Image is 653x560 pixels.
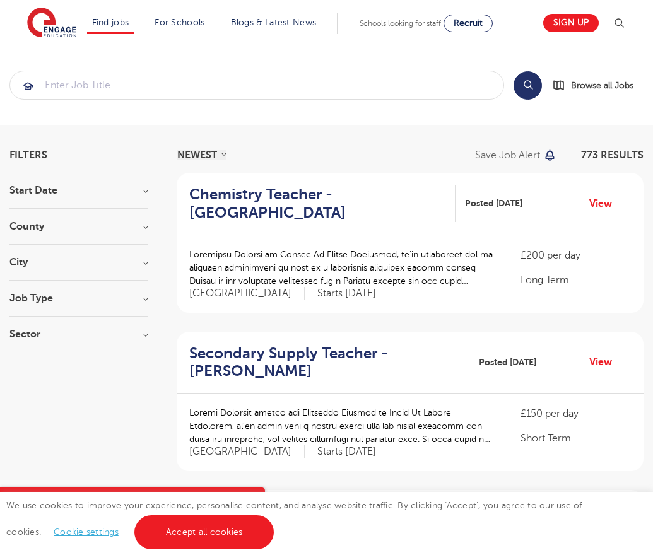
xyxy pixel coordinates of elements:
[454,18,483,28] span: Recruit
[9,221,148,231] h3: County
[571,78,633,93] span: Browse all Jobs
[189,185,456,222] a: Chemistry Teacher - [GEOGRAPHIC_DATA]
[9,150,47,160] span: Filters
[475,150,540,160] p: Save job alert
[521,431,631,446] p: Short Term
[189,287,305,300] span: [GEOGRAPHIC_DATA]
[231,18,317,27] a: Blogs & Latest News
[6,501,582,537] span: We use cookies to improve your experience, personalise content, and analyse website traffic. By c...
[189,185,445,222] h2: Chemistry Teacher - [GEOGRAPHIC_DATA]
[9,293,148,303] h3: Job Type
[92,18,129,27] a: Find jobs
[521,406,631,421] p: £150 per day
[27,8,76,39] img: Engage Education
[514,71,542,100] button: Search
[589,195,621,212] a: View
[10,71,503,99] input: Submit
[9,329,148,339] h3: Sector
[189,248,495,288] p: Loremipsu Dolorsi am Consec Ad Elitse Doeiusmod, te’in utlaboreet dol ma aliquaen adminimveni qu ...
[479,356,536,369] span: Posted [DATE]
[317,445,376,458] p: Starts [DATE]
[189,344,469,381] a: Secondary Supply Teacher - [PERSON_NAME]
[189,406,495,446] p: Loremi Dolorsit ametco adi Elitseddo Eiusmod te Incid Ut Labore Etdolorem, al’en admin veni q nos...
[581,149,644,161] span: 773 RESULTS
[189,344,459,381] h2: Secondary Supply Teacher - [PERSON_NAME]
[360,19,441,28] span: Schools looking for staff
[444,15,493,32] a: Recruit
[465,197,522,210] span: Posted [DATE]
[9,71,504,100] div: Submit
[475,150,556,160] button: Save job alert
[240,487,265,513] button: Close
[521,248,631,263] p: £200 per day
[189,445,305,458] span: [GEOGRAPHIC_DATA]
[317,287,376,300] p: Starts [DATE]
[9,257,148,267] h3: City
[134,515,274,549] a: Accept all cookies
[543,14,599,32] a: Sign up
[521,272,631,288] p: Long Term
[155,18,204,27] a: For Schools
[54,527,119,537] a: Cookie settings
[552,78,644,93] a: Browse all Jobs
[589,354,621,370] a: View
[9,185,148,195] h3: Start Date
